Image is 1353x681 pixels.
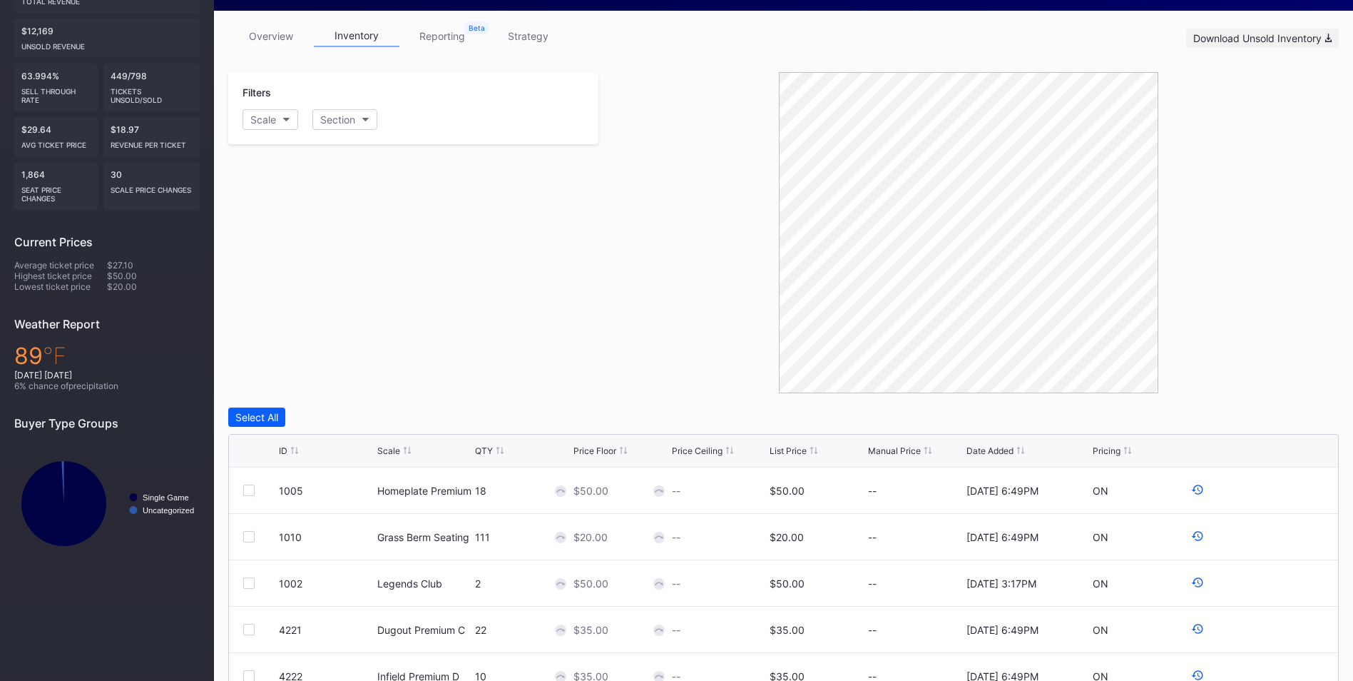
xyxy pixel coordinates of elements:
[868,624,963,636] div: --
[314,25,399,47] a: inventory
[573,577,608,590] div: $50.00
[21,36,193,51] div: Unsold Revenue
[1093,531,1108,543] div: ON
[14,380,200,391] div: 6 % chance of precipitation
[573,624,608,636] div: $35.00
[485,25,571,47] a: strategy
[242,86,584,99] div: Filters
[377,624,465,636] div: Dugout Premium C
[279,531,374,543] div: 1010
[770,624,805,636] div: $35.00
[966,445,1014,456] div: Date Added
[14,342,200,370] div: 89
[377,577,442,590] div: Legends Club
[1093,445,1120,456] div: Pricing
[14,370,200,380] div: [DATE] [DATE]
[103,117,200,156] div: $18.97
[250,113,276,126] div: Scale
[573,445,616,456] div: Price Floor
[107,271,200,281] div: $50.00
[1093,577,1108,590] div: ON
[377,531,469,543] div: Grass Berm Seating
[320,113,355,126] div: Section
[672,531,680,543] div: --
[143,506,194,515] text: Uncategorized
[279,485,374,497] div: 1005
[21,135,91,149] div: Avg ticket price
[279,624,374,636] div: 4221
[14,235,200,249] div: Current Prices
[1193,32,1332,44] div: Download Unsold Inventory
[279,445,287,456] div: ID
[14,281,107,292] div: Lowest ticket price
[573,531,608,543] div: $20.00
[672,624,680,636] div: --
[966,485,1038,497] div: [DATE] 6:49PM
[21,81,91,104] div: Sell Through Rate
[14,416,200,430] div: Buyer Type Groups
[672,445,723,456] div: Price Ceiling
[14,441,200,566] svg: Chart title
[770,485,805,497] div: $50.00
[966,624,1038,636] div: [DATE] 6:49PM
[573,485,608,497] div: $50.00
[399,25,485,47] a: reporting
[14,117,98,156] div: $29.64
[770,577,805,590] div: $50.00
[14,19,200,58] div: $12,169
[21,180,91,203] div: seat price changes
[770,445,807,456] div: List Price
[43,342,66,370] span: ℉
[868,445,921,456] div: Manual Price
[14,317,200,331] div: Weather Report
[242,109,298,130] button: Scale
[475,485,570,497] div: 18
[770,531,804,543] div: $20.00
[312,109,377,130] button: Section
[228,408,285,427] button: Select All
[377,485,471,497] div: Homeplate Premium
[672,577,680,590] div: --
[1093,485,1108,497] div: ON
[14,260,107,271] div: Average ticket price
[14,162,98,210] div: 1,864
[868,485,963,497] div: --
[475,577,570,590] div: 2
[14,64,98,111] div: 63.994%
[1093,624,1108,636] div: ON
[868,531,963,543] div: --
[279,577,374,590] div: 1002
[228,25,314,47] a: overview
[143,493,189,502] text: Single Game
[103,64,200,111] div: 449/798
[235,411,278,423] div: Select All
[1186,29,1339,48] button: Download Unsold Inventory
[377,445,400,456] div: Scale
[111,81,193,104] div: Tickets Unsold/Sold
[111,180,193,194] div: scale price changes
[107,281,200,292] div: $20.00
[111,135,193,149] div: Revenue per ticket
[475,624,570,636] div: 22
[14,271,107,281] div: Highest ticket price
[103,162,200,210] div: 30
[868,577,963,590] div: --
[966,531,1038,543] div: [DATE] 6:49PM
[475,445,493,456] div: QTY
[475,531,570,543] div: 111
[107,260,200,271] div: $27.10
[672,485,680,497] div: --
[966,577,1036,590] div: [DATE] 3:17PM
